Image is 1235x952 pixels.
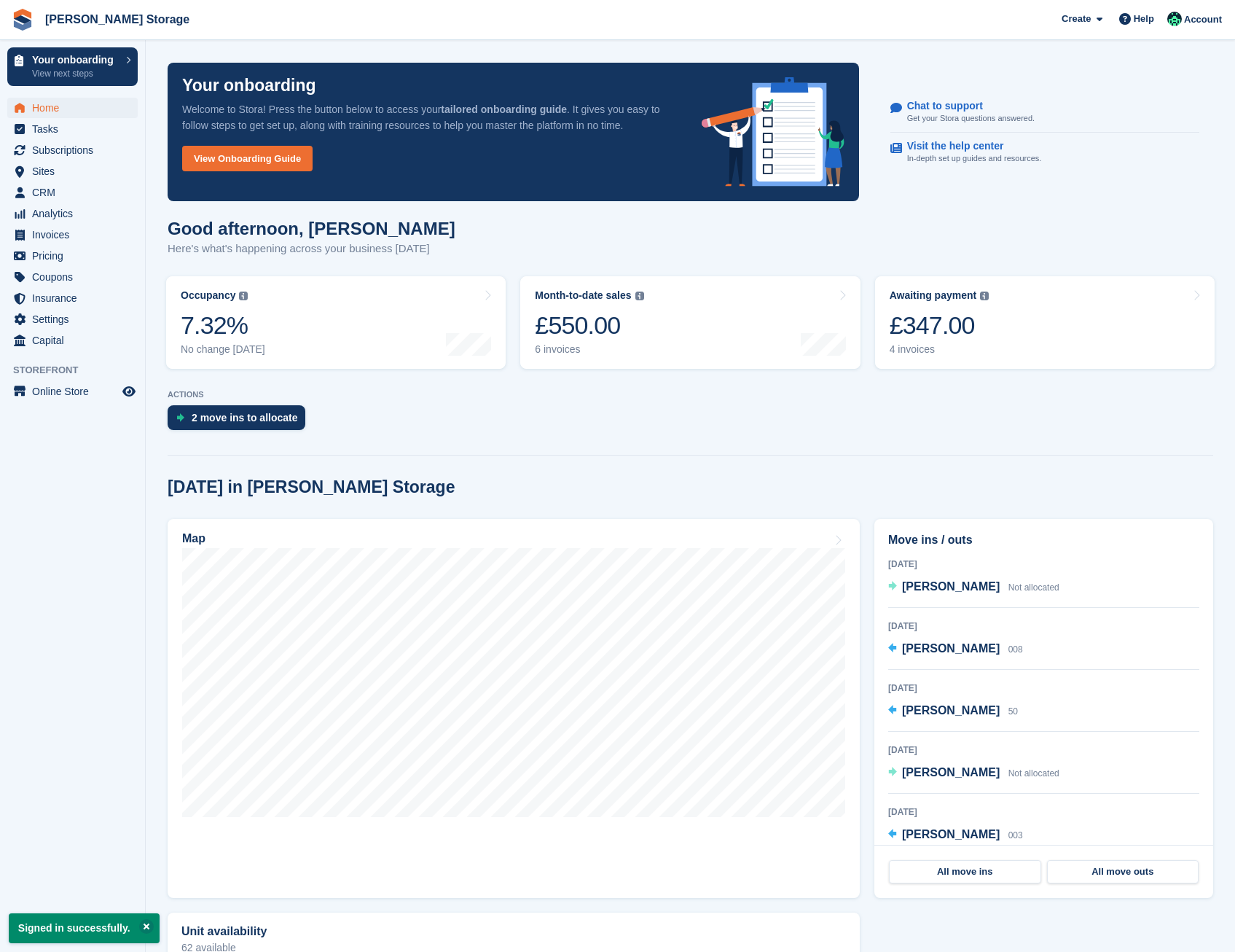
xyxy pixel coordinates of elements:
[902,642,1000,655] span: [PERSON_NAME]
[181,311,265,340] div: 7.32%
[7,330,138,351] a: menu
[182,146,313,171] a: View Onboarding Guide
[168,519,860,898] a: Map
[1008,706,1018,717] span: 50
[12,9,34,31] img: stora-icon-8386f47178a22dfd0bd8f6a31ec36ba5ce8667c1dd55bd0f319d3a0aa187defe.svg
[7,119,138,139] a: menu
[239,292,248,300] img: icon-info-grey-7440780725fd019a000dd9b08b2336e03edf1995a4989e88bcd33f0948082b44.svg
[168,477,455,497] h2: [DATE] in [PERSON_NAME] Storage
[181,289,235,302] div: Occupancy
[890,311,989,340] div: £347.00
[32,161,119,182] span: Sites
[1008,830,1023,840] span: 003
[1008,644,1023,655] span: 008
[888,620,1199,633] div: [DATE]
[902,828,1000,840] span: [PERSON_NAME]
[168,219,455,238] h1: Good afternoon, [PERSON_NAME]
[888,764,1059,783] a: [PERSON_NAME] Not allocated
[182,77,316,94] p: Your onboarding
[902,580,1000,593] span: [PERSON_NAME]
[535,289,631,302] div: Month-to-date sales
[535,343,643,356] div: 6 invoices
[7,47,138,86] a: Your onboarding View next steps
[7,140,138,160] a: menu
[888,640,1023,659] a: [PERSON_NAME] 008
[7,98,138,118] a: menu
[32,98,119,118] span: Home
[1008,582,1059,593] span: Not allocated
[889,860,1041,883] a: All move ins
[7,203,138,224] a: menu
[888,558,1199,571] div: [DATE]
[890,93,1199,133] a: Chat to support Get your Stora questions answered.
[7,288,138,308] a: menu
[176,413,184,422] img: move_ins_to_allocate_icon-fdf77a2bb77ea45bf5b3d319d69a93e2d87916cf1d5bf7949dd705db3b84f3ca.svg
[520,276,860,369] a: Month-to-date sales £550.00 6 invoices
[168,390,1213,399] p: ACTIONS
[32,309,119,329] span: Settings
[907,100,1023,112] p: Chat to support
[875,276,1215,369] a: Awaiting payment £347.00 4 invoices
[9,913,160,943] p: Signed in successfully.
[907,152,1042,165] p: In-depth set up guides and resources.
[980,292,989,300] img: icon-info-grey-7440780725fd019a000dd9b08b2336e03edf1995a4989e88bcd33f0948082b44.svg
[32,55,119,65] p: Your onboarding
[702,77,844,187] img: onboarding-info-6c161a55d2c0e0a8cae90662b2fe09162a5109e8cc188191df67fb4f79e88e88.svg
[166,276,506,369] a: Occupancy 7.32% No change [DATE]
[888,805,1199,819] div: [DATE]
[902,704,1000,717] span: [PERSON_NAME]
[888,702,1018,721] a: [PERSON_NAME] 50
[535,311,643,340] div: £550.00
[902,766,1000,779] span: [PERSON_NAME]
[907,140,1030,152] p: Visit the help center
[32,140,119,160] span: Subscriptions
[7,182,138,203] a: menu
[7,246,138,266] a: menu
[890,289,977,302] div: Awaiting payment
[7,161,138,182] a: menu
[39,7,195,31] a: [PERSON_NAME] Storage
[1008,768,1059,779] span: Not allocated
[888,744,1199,757] div: [DATE]
[181,925,267,938] h2: Unit availability
[32,330,119,351] span: Capital
[888,531,1199,549] h2: Move ins / outs
[32,225,119,245] span: Invoices
[32,182,119,203] span: CRM
[120,383,138,400] a: Preview store
[441,104,567,115] strong: tailored onboarding guide
[7,309,138,329] a: menu
[13,363,145,378] span: Storefront
[7,225,138,245] a: menu
[7,381,138,402] a: menu
[182,532,205,545] h2: Map
[907,112,1035,125] p: Get your Stora questions answered.
[181,343,265,356] div: No change [DATE]
[890,133,1199,172] a: Visit the help center In-depth set up guides and resources.
[168,241,455,257] p: Here's what's happening across your business [DATE]
[888,578,1059,597] a: [PERSON_NAME] Not allocated
[192,412,298,424] div: 2 move ins to allocate
[1047,860,1199,883] a: All move outs
[168,405,313,437] a: 2 move ins to allocate
[32,119,119,139] span: Tasks
[888,826,1023,845] a: [PERSON_NAME] 003
[32,67,119,80] p: View next steps
[1062,12,1091,26] span: Create
[1167,12,1182,26] img: Andrew Norman
[32,288,119,308] span: Insurance
[1134,12,1154,26] span: Help
[1184,12,1222,27] span: Account
[182,101,678,133] p: Welcome to Stora! Press the button below to access your . It gives you easy to follow steps to ge...
[7,267,138,287] a: menu
[32,246,119,266] span: Pricing
[890,343,989,356] div: 4 invoices
[635,292,644,300] img: icon-info-grey-7440780725fd019a000dd9b08b2336e03edf1995a4989e88bcd33f0948082b44.svg
[888,682,1199,695] div: [DATE]
[32,267,119,287] span: Coupons
[32,203,119,224] span: Analytics
[32,381,119,402] span: Online Store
